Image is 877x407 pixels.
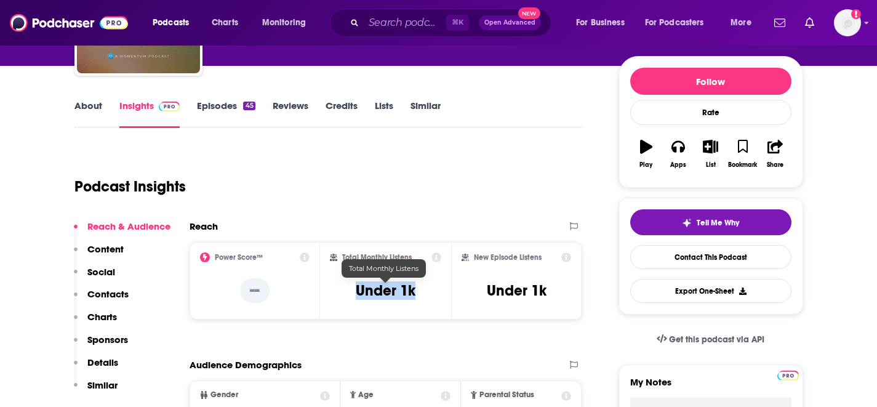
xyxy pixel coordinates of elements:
h2: New Episode Listens [474,253,542,262]
span: For Podcasters [645,14,704,31]
span: For Business [576,14,625,31]
p: Charts [87,311,117,323]
a: Contact This Podcast [630,245,791,269]
p: Content [87,243,124,255]
button: Similar [74,379,118,402]
button: open menu [254,13,322,33]
p: -- [240,278,270,303]
a: Show notifications dropdown [769,12,790,33]
button: Show profile menu [834,9,861,36]
button: open menu [567,13,640,33]
div: 45 [243,102,255,110]
button: Sponsors [74,334,128,357]
div: Bookmark [728,161,757,169]
a: InsightsPodchaser Pro [119,100,180,128]
button: Details [74,357,118,379]
button: Share [759,132,791,176]
span: Tell Me Why [697,218,739,228]
p: Contacts [87,288,129,300]
span: Get this podcast via API [669,334,764,345]
span: More [731,14,751,31]
h2: Reach [190,220,218,232]
p: Similar [87,379,118,391]
h1: Podcast Insights [74,177,186,196]
img: Podchaser - Follow, Share and Rate Podcasts [10,11,128,34]
button: Export One-Sheet [630,279,791,303]
a: Lists [375,100,393,128]
label: My Notes [630,376,791,398]
h3: Under 1k [487,281,547,300]
div: Play [639,161,652,169]
div: Apps [670,161,686,169]
button: Content [74,243,124,266]
a: Get this podcast via API [647,324,775,355]
a: Episodes45 [197,100,255,128]
button: open menu [144,13,205,33]
a: Similar [410,100,441,128]
span: Podcasts [153,14,189,31]
div: List [706,161,716,169]
div: Share [767,161,783,169]
svg: Add a profile image [851,9,861,19]
span: New [518,7,540,19]
img: Podchaser Pro [777,371,799,381]
h2: Audience Demographics [190,359,302,371]
img: User Profile [834,9,861,36]
h2: Total Monthly Listens [342,253,412,262]
span: Open Advanced [484,20,535,26]
button: Social [74,266,115,289]
button: Play [630,132,662,176]
div: Rate [630,100,791,125]
a: Reviews [273,100,308,128]
p: Details [87,357,118,368]
a: Charts [204,13,246,33]
button: Open AdvancedNew [479,15,541,30]
span: Gender [210,391,238,399]
h2: Power Score™ [215,253,263,262]
span: ⌘ K [446,15,469,31]
p: Sponsors [87,334,128,345]
p: Social [87,266,115,278]
button: Bookmark [727,132,759,176]
a: About [74,100,102,128]
p: Reach & Audience [87,220,170,232]
span: Monitoring [262,14,306,31]
h3: Under 1k [356,281,415,300]
button: open menu [637,13,722,33]
span: Total Monthly Listens [349,264,418,273]
div: Search podcasts, credits, & more... [342,9,563,37]
span: Age [358,391,374,399]
button: List [694,132,726,176]
a: Credits [326,100,358,128]
button: open menu [722,13,767,33]
img: Podchaser Pro [159,102,180,111]
button: tell me why sparkleTell Me Why [630,209,791,235]
img: tell me why sparkle [682,218,692,228]
a: Pro website [777,369,799,381]
button: Charts [74,311,117,334]
button: Contacts [74,288,129,311]
span: Parental Status [479,391,534,399]
span: Logged in as amaclellan [834,9,861,36]
span: Charts [212,14,238,31]
button: Follow [630,68,791,95]
input: Search podcasts, credits, & more... [364,13,446,33]
button: Reach & Audience [74,220,170,243]
a: Show notifications dropdown [800,12,819,33]
button: Apps [662,132,694,176]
